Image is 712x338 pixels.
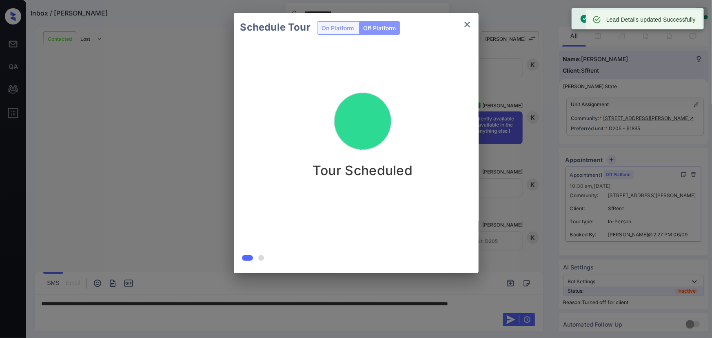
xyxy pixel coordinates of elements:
p: Tour Scheduled [313,162,413,178]
button: close [459,16,475,33]
div: Off-Platform Tour scheduled successfully [580,11,690,27]
img: success.888e7dccd4847a8d9502.gif [322,81,404,162]
div: Lead Details updated Successfully [606,12,696,27]
h2: Schedule Tour [234,13,317,42]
